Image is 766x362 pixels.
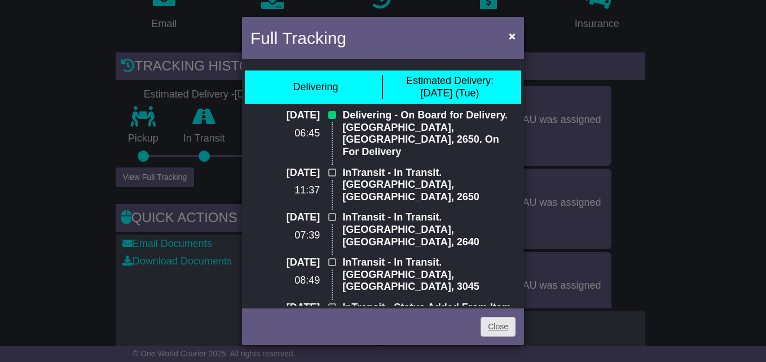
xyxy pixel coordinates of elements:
p: InTransit - In Transit. [GEOGRAPHIC_DATA], [GEOGRAPHIC_DATA], 2650 [342,167,516,204]
p: InTransit - In Transit. [GEOGRAPHIC_DATA], [GEOGRAPHIC_DATA], 2640 [342,211,516,248]
a: Close [481,317,516,337]
p: Delivering - On Board for Delivery. [GEOGRAPHIC_DATA], [GEOGRAPHIC_DATA], 2650. On For Delivery [342,109,516,158]
h4: Full Tracking [250,25,346,51]
p: InTransit - In Transit. [GEOGRAPHIC_DATA], [GEOGRAPHIC_DATA], 3045 [342,257,516,293]
p: [DATE] [250,211,320,224]
p: [DATE] [250,302,320,314]
p: [DATE] [250,257,320,269]
p: 11:37 [250,184,320,197]
p: 06:45 [250,127,320,140]
p: 07:39 [250,229,320,242]
div: Delivering [293,81,338,94]
p: [DATE] [250,109,320,122]
p: 08:49 [250,275,320,287]
span: × [509,29,516,42]
button: Close [503,24,521,47]
span: Estimated Delivery: [406,75,494,86]
p: InTransit - Status Added From Item Tracking. Scanned Into Depot [342,302,516,326]
div: [DATE] (Tue) [406,75,494,99]
p: [DATE] [250,167,320,179]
